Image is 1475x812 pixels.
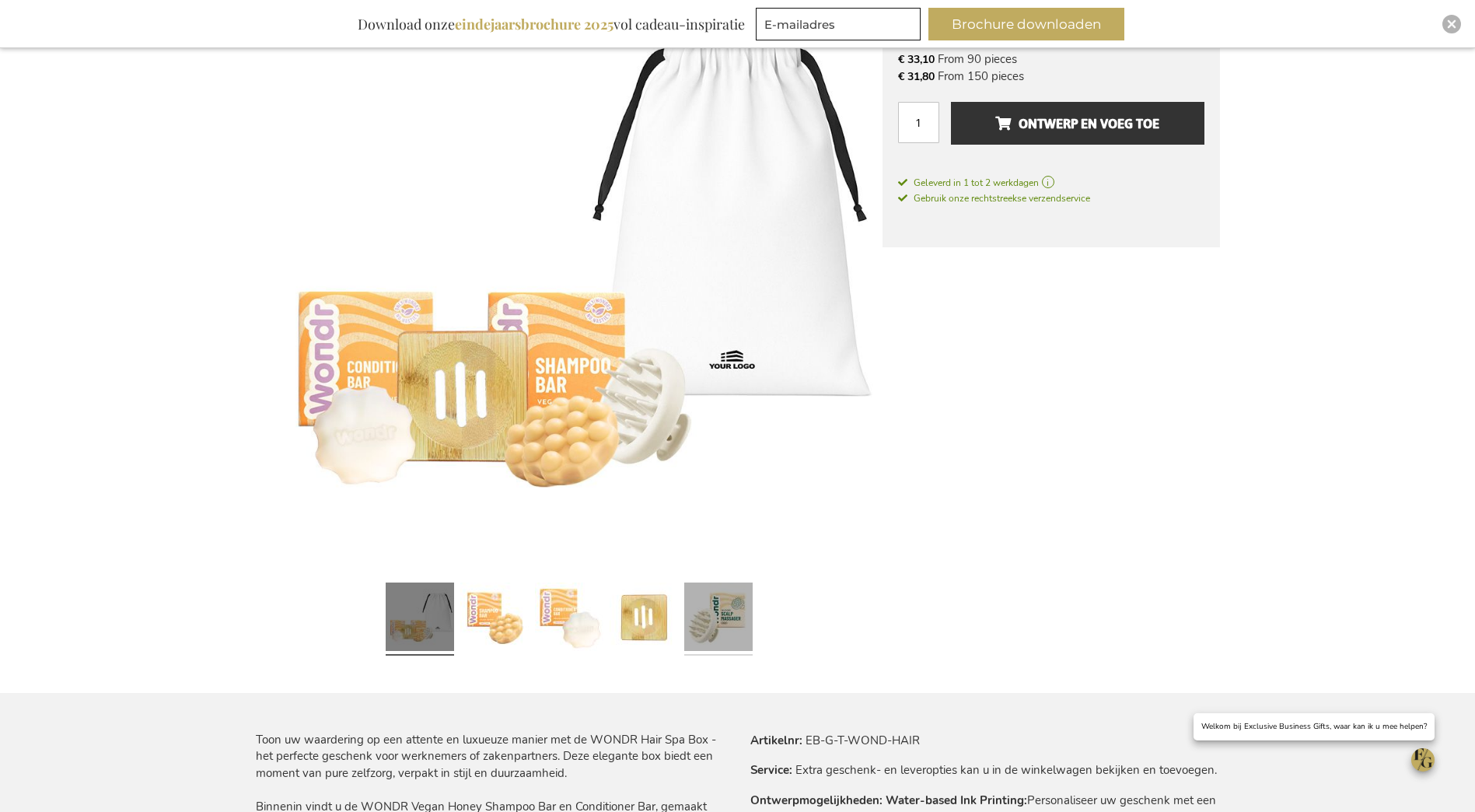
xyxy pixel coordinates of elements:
[898,69,935,84] span: € 31,80
[351,8,752,40] div: Download onze vol cadeau-inspiratie
[898,190,1090,205] a: Gebruik onze rechtstreekse verzendservice
[756,8,921,40] input: E-mailadres
[898,192,1090,205] span: Gebruik onze rechtstreekse verzendservice
[386,576,454,662] a: The WONDR Hair Spa Box
[886,793,1027,808] strong: Water-based Ink Printing:
[610,576,678,662] a: The WONDR Hair Spa Box
[898,52,935,67] span: € 33,10
[455,15,613,33] b: eindejaarsbrochure 2025
[460,576,529,662] a: The WONDR Hair Spa Box
[1447,19,1456,29] img: Close
[898,68,1204,85] li: From 150 pieces
[756,8,925,45] form: marketing offers and promotions
[684,576,753,662] a: The WONDR Hair Spa Box
[898,51,1204,68] li: From 90 pieces
[951,102,1204,145] button: Ontwerp en voeg toe
[995,111,1159,136] span: Ontwerp en voeg toe
[1442,15,1461,33] div: Close
[898,176,1204,190] a: Geleverd in 1 tot 2 werkdagen
[535,576,603,662] a: The WONDR Hair Spa Box
[898,102,939,143] input: Aantal
[928,8,1124,40] button: Brochure downloaden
